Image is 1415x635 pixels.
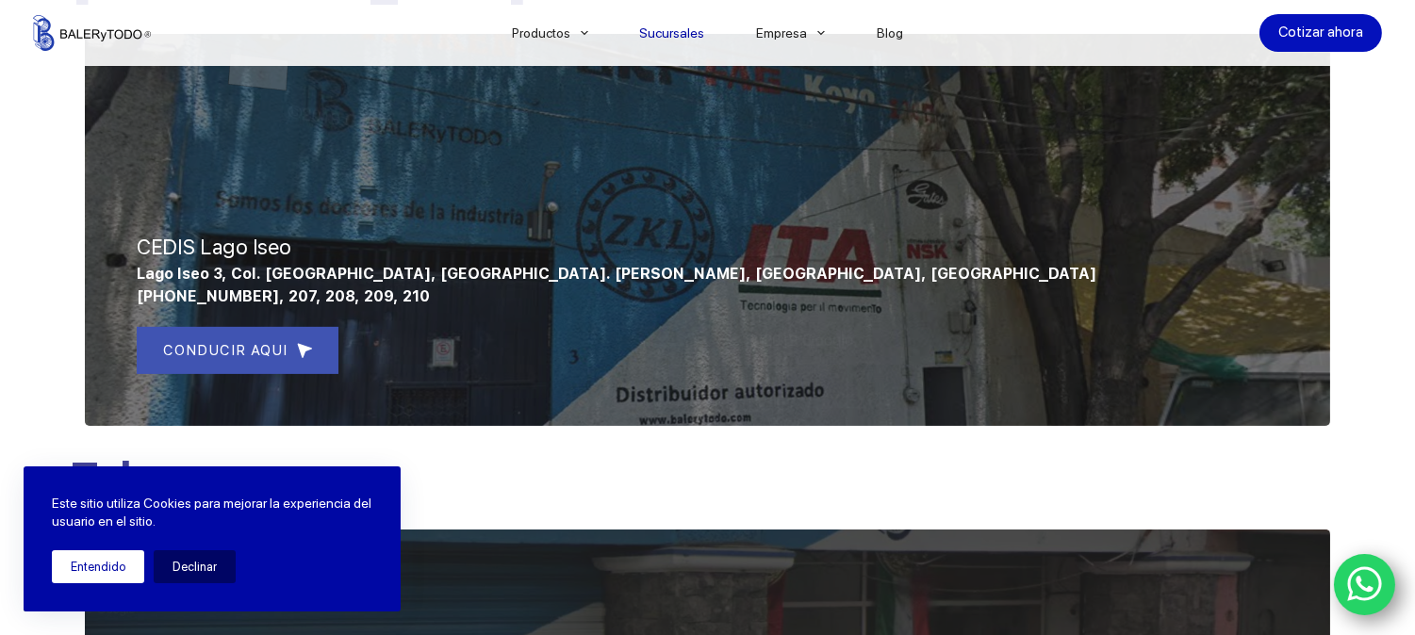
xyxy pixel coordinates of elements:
[137,235,291,259] span: CEDIS Lago Iseo
[154,550,236,583] button: Declinar
[137,265,1096,283] span: Lago Iseo 3, Col. [GEOGRAPHIC_DATA], [GEOGRAPHIC_DATA]. [PERSON_NAME], [GEOGRAPHIC_DATA], [GEOGRA...
[33,15,151,51] img: Balerytodo
[1334,554,1396,616] a: WhatsApp
[52,495,372,531] p: Este sitio utiliza Cookies para mejorar la experiencia del usuario en el sitio.
[1259,14,1382,52] a: Cotizar ahora
[137,287,430,305] span: [PHONE_NUMBER], 207, 208, 209, 210
[137,327,338,374] a: CONDUCIR AQUI
[71,451,205,503] span: Toluca
[163,339,288,362] span: CONDUCIR AQUI
[52,550,144,583] button: Entendido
